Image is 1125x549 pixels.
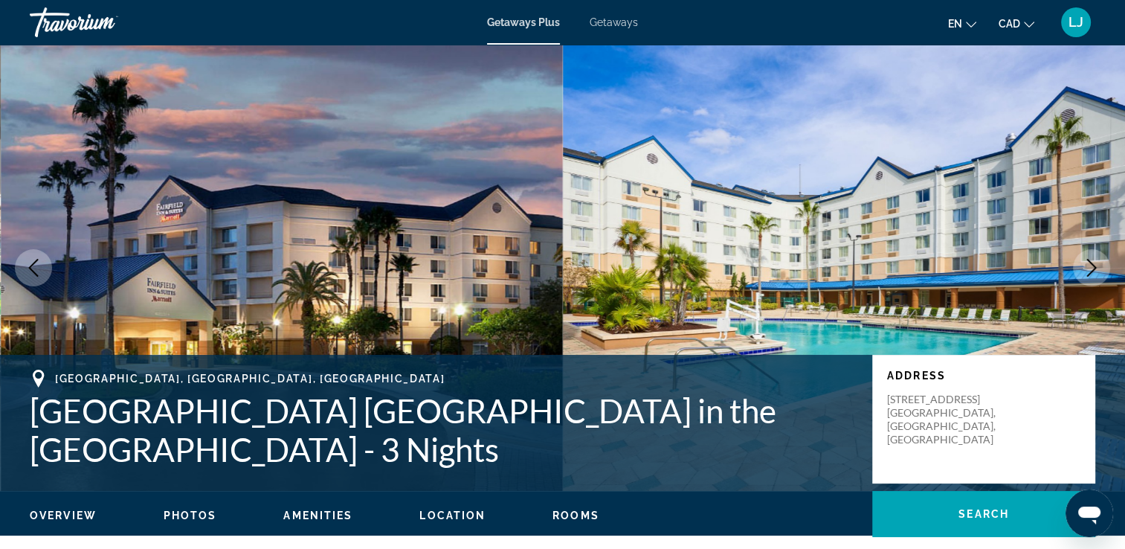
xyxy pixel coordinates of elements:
button: Previous image [15,249,52,286]
a: Getaways [590,16,638,28]
span: en [948,18,962,30]
h1: [GEOGRAPHIC_DATA] [GEOGRAPHIC_DATA] in the [GEOGRAPHIC_DATA] - 3 Nights [30,391,857,469]
p: Address [887,370,1080,382]
button: Photos [164,509,217,522]
button: Amenities [283,509,352,522]
span: Location [419,510,486,521]
span: Rooms [552,510,599,521]
a: Getaways Plus [487,16,560,28]
button: Overview [30,509,97,522]
p: [STREET_ADDRESS] [GEOGRAPHIC_DATA], [GEOGRAPHIC_DATA], [GEOGRAPHIC_DATA] [887,393,1006,446]
button: Search [872,491,1095,537]
span: Photos [164,510,217,521]
button: User Menu [1057,7,1095,38]
button: Change language [948,13,976,34]
button: Change currency [999,13,1034,34]
span: [GEOGRAPHIC_DATA], [GEOGRAPHIC_DATA], [GEOGRAPHIC_DATA] [55,373,445,385]
iframe: Button to launch messaging window [1066,489,1113,537]
button: Rooms [552,509,599,522]
span: Amenities [283,510,352,521]
a: Travorium [30,3,178,42]
button: Next image [1073,249,1110,286]
span: Overview [30,510,97,521]
span: LJ [1068,15,1083,30]
span: CAD [999,18,1020,30]
span: Search [958,508,1009,520]
button: Location [419,509,486,522]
